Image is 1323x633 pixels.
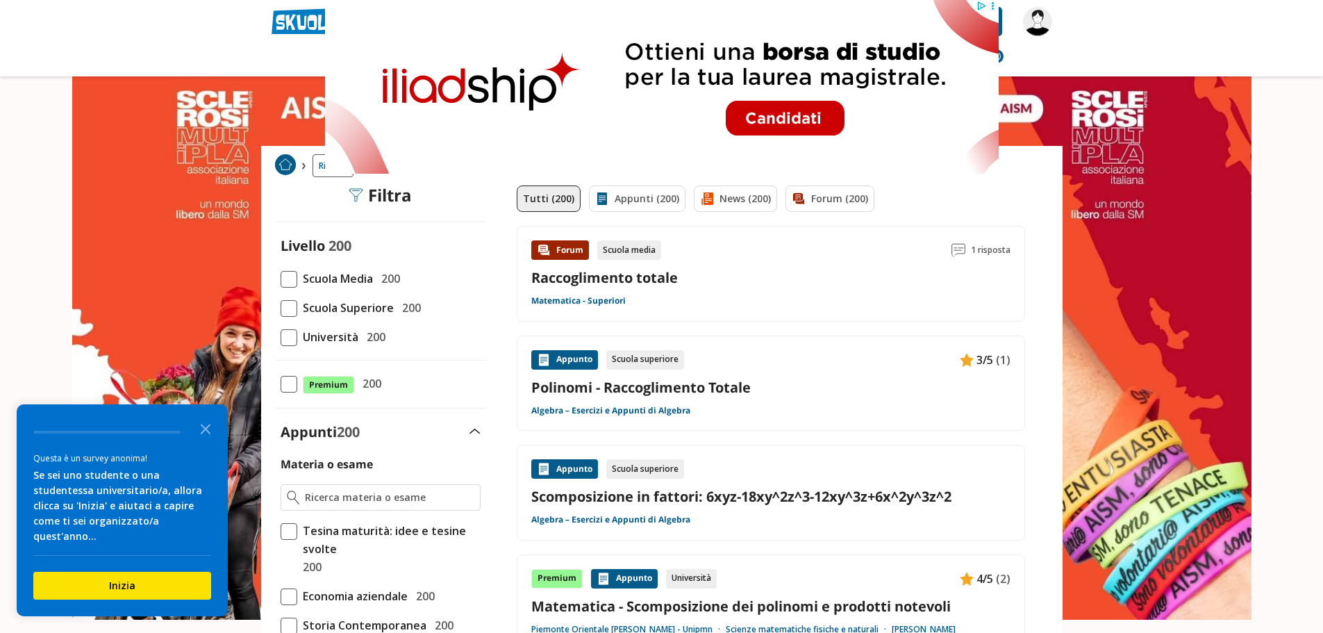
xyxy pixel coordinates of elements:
a: Appunti (200) [589,186,685,212]
span: 3/5 [976,351,993,369]
span: Premium [303,376,354,394]
img: Forum filtro contenuto [792,192,806,206]
div: Appunto [531,459,598,479]
span: Economia aziendale [297,587,408,605]
a: Matematica - Scomposizione dei polinomi e prodotti notevoli [531,597,1010,616]
a: Matematica - Superiori [531,295,626,306]
div: Premium [531,569,583,589]
div: Università [666,569,717,589]
div: Forum [531,240,589,260]
a: Algebra – Esercizi e Appunti di Algebra [531,514,690,525]
img: pagnottella14 [1023,7,1052,36]
div: Appunto [591,569,658,589]
a: Scomposizione in fattori: 6xyz-18xy^2z^3-12xy^3z+6x^2y^3z^2 [531,487,1010,506]
span: 200 [397,299,421,317]
span: (1) [996,351,1010,369]
a: News (200) [694,186,777,212]
img: Apri e chiudi sezione [469,429,481,434]
img: Filtra filtri mobile [349,188,363,202]
span: Scuola Superiore [297,299,394,317]
div: Scuola media [597,240,661,260]
div: Scuola superiore [606,459,684,479]
button: Close the survey [192,414,219,442]
label: Materia o esame [281,457,373,472]
img: Appunti filtro contenuto [595,192,609,206]
img: Appunti contenuto [960,572,974,586]
img: Appunti contenuto [597,572,610,586]
a: Forum (200) [785,186,874,212]
img: Forum contenuto [537,243,551,257]
span: 1 risposta [971,240,1010,260]
span: 200 [376,270,400,288]
img: Appunti contenuto [537,462,551,476]
span: 200 [297,558,322,576]
span: Tesina maturità: idee e tesine svolte [297,522,481,558]
a: Ricerca [313,154,353,177]
button: Inizia [33,572,211,600]
span: Università [297,328,358,346]
span: Scuola Media [297,270,373,288]
div: Se sei uno studente o una studentessa universitario/a, allora clicca su 'Inizia' e aiutaci a capi... [33,468,211,544]
span: 200 [337,422,360,441]
a: Algebra – Esercizi e Appunti di Algebra [531,405,690,416]
a: Tutti (200) [517,186,581,212]
span: 200 [357,375,381,393]
div: Survey [17,404,228,616]
div: Questa è un survey anonima! [33,452,211,465]
img: Appunti contenuto [537,353,551,367]
div: Appunto [531,350,598,370]
span: 200 [410,587,435,605]
span: 200 [361,328,385,346]
input: Ricerca materia o esame [305,491,474,504]
div: Filtra [349,186,412,205]
label: Appunti [281,422,360,441]
div: Scuola superiore [606,350,684,370]
a: Raccoglimento totale [531,268,678,287]
img: Home [275,154,296,175]
img: News filtro contenuto [700,192,714,206]
a: Home [275,154,296,177]
a: Polinomi - Raccoglimento Totale [531,378,1010,397]
label: Livello [281,236,325,255]
span: 4/5 [976,570,993,588]
img: Appunti contenuto [960,353,974,367]
img: Commenti lettura [951,243,965,257]
span: 200 [328,236,351,255]
span: (2) [996,570,1010,588]
img: Ricerca materia o esame [287,491,300,504]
